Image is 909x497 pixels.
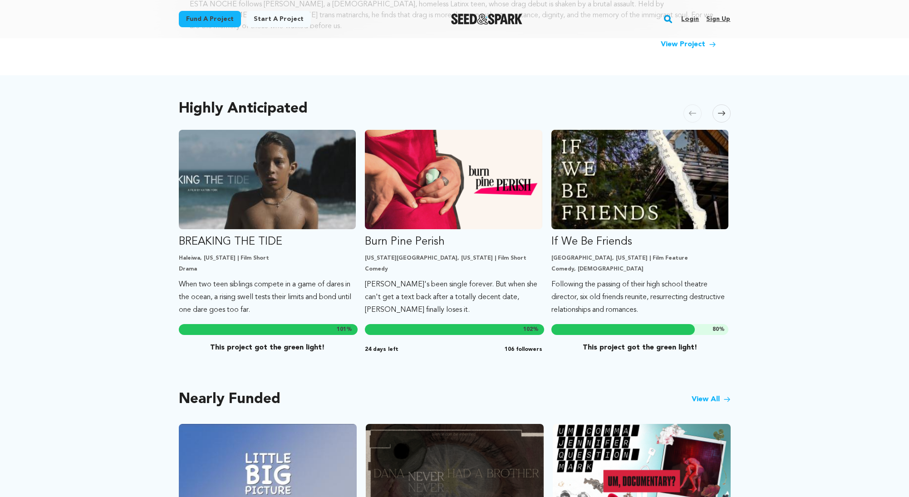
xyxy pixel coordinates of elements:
p: [US_STATE][GEOGRAPHIC_DATA], [US_STATE] | Film Short [365,255,542,262]
p: Comedy [365,266,542,273]
a: Fund a project [179,11,241,27]
a: Fund BREAKING THE TIDE [179,130,356,316]
p: If We Be Friends [551,235,729,249]
span: 101 [337,327,346,332]
a: Fund If We Be Friends [551,130,729,316]
p: This project got the green light! [179,342,356,353]
a: View All [692,394,731,405]
a: Sign up [706,12,730,26]
a: View Project [661,39,716,50]
a: Fund Burn Pine Perish [365,130,542,316]
p: This project got the green light! [551,342,729,353]
p: [PERSON_NAME]'s been single forever. But when she can't get a text back after a totally decent da... [365,278,542,316]
span: 106 followers [505,346,542,353]
span: % [523,326,539,333]
img: Seed&Spark Logo Dark Mode [451,14,522,25]
p: Following the passing of their high school theatre director, six old friends reunite, resurrectin... [551,278,729,316]
h2: Nearly Funded [179,393,280,406]
a: Login [681,12,699,26]
span: 80 [712,327,719,332]
span: % [712,326,725,333]
h2: Highly Anticipated [179,103,308,115]
a: Start a project [246,11,311,27]
p: When two teen siblings compete in a game of dares in the ocean, a rising swell tests their limits... [179,278,356,316]
span: % [337,326,352,333]
span: 102 [523,327,533,332]
p: Burn Pine Perish [365,235,542,249]
a: Seed&Spark Homepage [451,14,522,25]
p: Haleiwa, [US_STATE] | Film Short [179,255,356,262]
p: Comedy, [DEMOGRAPHIC_DATA] [551,266,729,273]
p: BREAKING THE TIDE [179,235,356,249]
p: [GEOGRAPHIC_DATA], [US_STATE] | Film Feature [551,255,729,262]
p: Drama [179,266,356,273]
span: 24 days left [365,346,398,353]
